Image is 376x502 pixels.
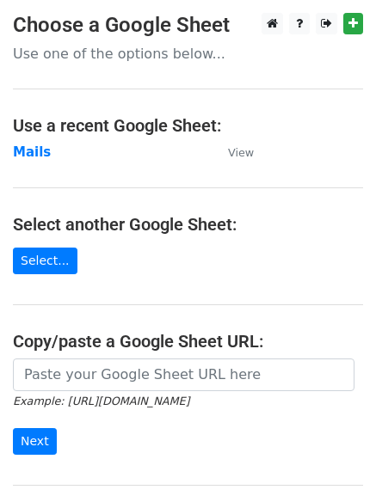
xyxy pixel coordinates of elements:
[13,45,363,63] p: Use one of the options below...
[13,115,363,136] h4: Use a recent Google Sheet:
[13,248,77,274] a: Select...
[13,144,51,160] a: Mails
[13,331,363,352] h4: Copy/paste a Google Sheet URL:
[13,358,354,391] input: Paste your Google Sheet URL here
[13,428,57,455] input: Next
[13,214,363,235] h4: Select another Google Sheet:
[13,395,189,407] small: Example: [URL][DOMAIN_NAME]
[228,146,254,159] small: View
[13,13,363,38] h3: Choose a Google Sheet
[290,419,376,502] iframe: Chat Widget
[211,144,254,160] a: View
